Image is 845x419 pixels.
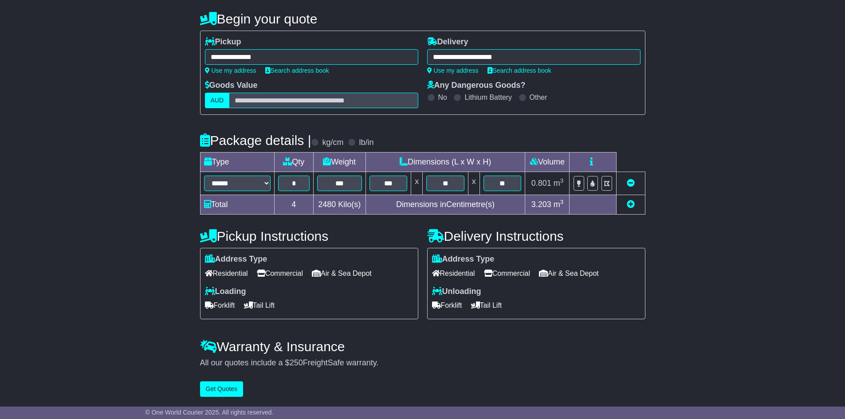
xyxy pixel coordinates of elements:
span: Residential [205,266,248,280]
span: Tail Lift [471,298,502,312]
span: Tail Lift [244,298,275,312]
label: Other [530,93,547,102]
span: 3.203 [531,200,551,209]
span: m [554,179,564,188]
span: Residential [432,266,475,280]
h4: Package details | [200,133,311,148]
label: lb/in [359,138,373,148]
td: Dimensions in Centimetre(s) [366,195,525,215]
label: AUD [205,93,230,108]
td: Total [200,195,274,215]
sup: 3 [560,177,564,184]
a: Search address book [487,67,551,74]
h4: Begin your quote [200,12,645,26]
a: Search address book [265,67,329,74]
label: Goods Value [205,81,258,90]
div: All our quotes include a $ FreightSafe warranty. [200,358,645,368]
label: Unloading [432,287,481,297]
span: © One World Courier 2025. All rights reserved. [145,409,274,416]
span: Commercial [484,266,530,280]
span: 0.801 [531,179,551,188]
sup: 3 [560,199,564,205]
span: Air & Sea Depot [312,266,372,280]
h4: Delivery Instructions [427,229,645,243]
label: kg/cm [322,138,343,148]
label: Address Type [432,255,495,264]
td: x [468,172,479,195]
label: No [438,93,447,102]
a: Add new item [627,200,635,209]
span: m [554,200,564,209]
span: 250 [290,358,303,367]
td: Volume [525,153,570,172]
label: Lithium Battery [464,93,512,102]
td: Weight [313,153,366,172]
td: Qty [274,153,313,172]
label: Loading [205,287,246,297]
button: Get Quotes [200,381,244,397]
a: Use my address [205,67,256,74]
label: Pickup [205,37,241,47]
label: Address Type [205,255,267,264]
label: Any Dangerous Goods? [427,81,526,90]
span: Forklift [432,298,462,312]
td: Dimensions (L x W x H) [366,153,525,172]
td: Type [200,153,274,172]
a: Remove this item [627,179,635,188]
a: Use my address [427,67,479,74]
td: 4 [274,195,313,215]
span: Air & Sea Depot [539,266,599,280]
h4: Pickup Instructions [200,229,418,243]
span: 2480 [318,200,336,209]
span: Forklift [205,298,235,312]
td: x [411,172,423,195]
label: Delivery [427,37,468,47]
h4: Warranty & Insurance [200,339,645,354]
td: Kilo(s) [313,195,366,215]
span: Commercial [257,266,303,280]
